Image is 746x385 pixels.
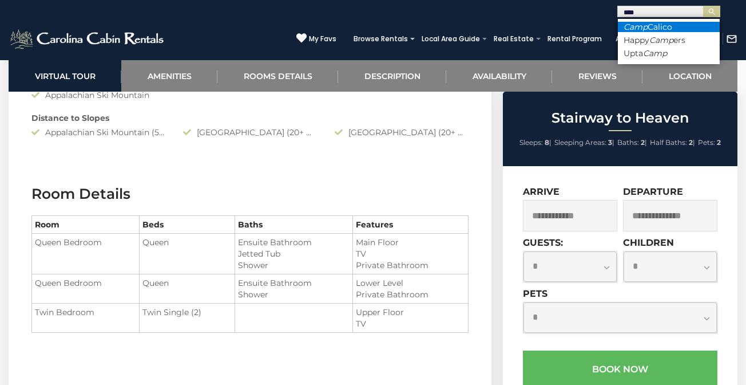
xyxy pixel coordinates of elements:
[238,237,350,248] li: Ensuite Bathroom
[352,216,469,234] th: Features
[238,248,350,260] li: Jetted Tub
[296,33,336,45] a: My Favs
[9,27,167,50] img: White-1-2.png
[519,138,543,147] span: Sleeps:
[542,31,608,47] a: Rental Program
[624,22,648,32] em: Camp
[523,288,547,299] label: Pets
[641,138,645,147] strong: 2
[650,138,687,147] span: Half Baths:
[121,60,217,92] a: Amenities
[726,33,737,45] img: mail-regular-white.png
[643,48,667,58] em: Camp
[552,60,642,92] a: Reviews
[650,135,695,150] li: |
[356,307,466,318] li: Upper Floor
[348,31,414,47] a: Browse Rentals
[217,60,338,92] a: Rooms Details
[142,237,169,247] span: Queen
[356,237,466,248] li: Main Floor
[309,34,336,44] span: My Favs
[356,318,466,329] li: TV
[649,35,673,45] em: Camp
[523,237,563,248] label: Guests:
[32,304,140,333] td: Twin Bedroom
[617,135,647,150] li: |
[617,138,639,147] span: Baths:
[356,260,466,271] li: Private Bathroom
[23,89,174,101] div: Appalachian Ski Mountain
[618,35,720,45] li: Happy ers
[142,307,201,317] span: Twin Single (2)
[554,138,606,147] span: Sleeping Areas:
[519,135,551,150] li: |
[238,277,350,289] li: Ensuite Bathroom
[356,248,466,260] li: TV
[717,138,721,147] strong: 2
[610,31,643,47] a: About
[623,237,674,248] label: Children
[698,138,715,147] span: Pets:
[23,127,174,138] div: Appalachian Ski Mountain (5 - 7 Minute Drive)
[142,278,169,288] span: Queen
[9,60,121,92] a: Virtual Tour
[642,60,737,92] a: Location
[689,138,693,147] strong: 2
[545,138,549,147] strong: 8
[238,289,350,300] li: Shower
[356,277,466,289] li: Lower Level
[238,260,350,271] li: Shower
[623,186,683,197] label: Departure
[506,111,735,125] h2: Stairway to Heaven
[174,127,326,138] div: [GEOGRAPHIC_DATA] (20+ Minutes Drive)
[608,138,612,147] strong: 3
[32,234,140,274] td: Queen Bedroom
[446,60,552,92] a: Availability
[32,216,140,234] th: Room
[523,186,559,197] label: Arrive
[488,31,539,47] a: Real Estate
[23,112,477,124] div: Distance to Slopes
[32,274,140,304] td: Queen Bedroom
[139,216,235,234] th: Beds
[235,216,353,234] th: Baths
[554,135,614,150] li: |
[618,22,720,32] li: Calico
[326,127,478,138] div: [GEOGRAPHIC_DATA] (20+ Minute Drive)
[416,31,486,47] a: Local Area Guide
[356,289,466,300] li: Private Bathroom
[338,60,446,92] a: Description
[618,48,720,58] li: Upta
[31,184,469,204] h3: Room Details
